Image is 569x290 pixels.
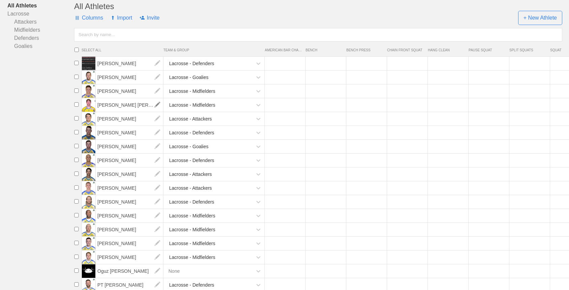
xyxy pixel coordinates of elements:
span: TEAM & GROUP [163,48,265,52]
img: edit.png [151,264,164,278]
a: PT [PERSON_NAME] [96,282,163,288]
img: edit.png [151,98,164,112]
a: [PERSON_NAME] [96,254,163,260]
a: [PERSON_NAME] [96,185,163,191]
a: [PERSON_NAME] [96,157,163,163]
img: edit.png [151,71,164,84]
span: [PERSON_NAME] [96,223,163,236]
span: [PERSON_NAME] [96,237,163,250]
a: [PERSON_NAME] [96,143,163,149]
div: Lacrosse - Defenders [169,57,214,70]
a: [PERSON_NAME] [96,60,163,66]
img: edit.png [151,181,164,195]
span: Oguz [PERSON_NAME] [96,264,163,278]
span: [PERSON_NAME] [96,112,163,126]
span: [PERSON_NAME] [96,154,163,167]
a: Midfielders [7,26,74,34]
span: BENCH [306,48,343,52]
img: edit.png [151,223,164,236]
span: [PERSON_NAME] [96,57,163,70]
a: Defenders [7,34,74,42]
div: Lacrosse - Midfielders [169,210,215,222]
img: edit.png [151,167,164,181]
span: [PERSON_NAME] [96,195,163,209]
a: [PERSON_NAME] [96,213,163,218]
div: Lacrosse - Midfielders [169,99,215,111]
img: edit.png [151,112,164,126]
div: Lacrosse - Midfielders [169,85,215,98]
span: AMERICAN BAR CHAIN BENCH [265,48,302,52]
div: Lacrosse - Attackers [169,113,212,125]
a: [PERSON_NAME] [96,116,163,122]
a: [PERSON_NAME] [96,88,163,94]
div: Lacrosse - Midfielders [169,237,215,250]
span: CHAIN FRONT SQUAT [387,48,424,52]
div: Lacrosse - Defenders [169,196,214,208]
a: [PERSON_NAME] [96,74,163,80]
iframe: Chat Widget [535,258,569,290]
img: edit.png [151,237,164,250]
img: edit.png [151,57,164,70]
a: [PERSON_NAME] [96,240,163,246]
span: [PERSON_NAME] [PERSON_NAME] [96,98,163,112]
span: HANG CLEAN [428,48,465,52]
img: edit.png [151,195,164,209]
span: BENCH PRESS [346,48,384,52]
a: [PERSON_NAME] [96,227,163,232]
img: edit.png [151,84,164,98]
div: Lacrosse - Midfielders [169,251,215,264]
a: [PERSON_NAME] [96,130,163,135]
img: edit.png [151,209,164,222]
a: [PERSON_NAME] [PERSON_NAME] [96,102,163,108]
div: Lacrosse - Attackers [169,168,212,181]
span: SPLIT SQUATS [509,48,547,52]
div: Lacrosse - Goalies [169,140,209,153]
span: SELECT ALL [82,48,163,52]
div: Lacrosse - Attackers [169,182,212,194]
div: Lacrosse - Goalies [169,71,209,84]
a: Oguz [PERSON_NAME] [96,268,163,274]
div: None [168,265,180,278]
span: [PERSON_NAME] [96,140,163,153]
span: [PERSON_NAME] [96,251,163,264]
span: [PERSON_NAME] [96,84,163,98]
div: Lacrosse - Defenders [169,154,214,167]
a: [PERSON_NAME] [96,171,163,177]
img: edit.png [151,126,164,139]
img: edit.png [151,251,164,264]
div: Lacrosse - Midfielders [169,223,215,236]
span: [PERSON_NAME] [96,181,163,195]
span: [PERSON_NAME] [96,71,163,84]
span: [PERSON_NAME] [96,209,163,222]
span: PAUSE SQUAT [469,48,506,52]
span: [PERSON_NAME] [96,167,163,181]
img: edit.png [151,140,164,153]
div: Lacrosse - Defenders [169,127,214,139]
img: edit.png [151,154,164,167]
a: Goalies [7,42,74,50]
span: [PERSON_NAME] [96,126,163,139]
input: Search by name... [74,28,562,42]
a: [PERSON_NAME] [96,199,163,205]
